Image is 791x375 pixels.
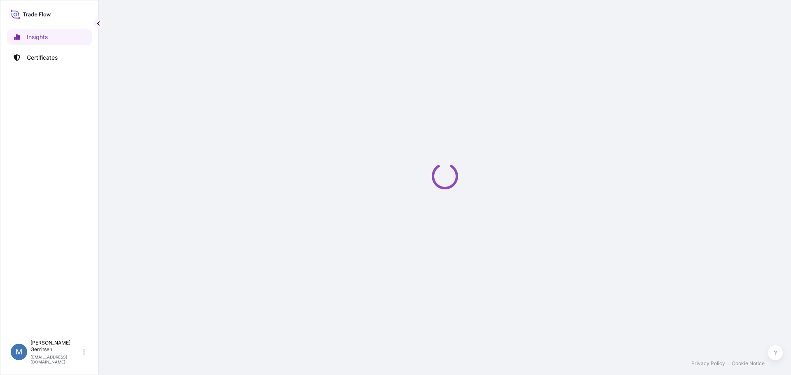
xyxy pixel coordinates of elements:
a: Insights [7,29,92,45]
p: Certificates [27,54,58,62]
a: Privacy Policy [691,360,725,367]
a: Cookie Notice [732,360,765,367]
p: [EMAIL_ADDRESS][DOMAIN_NAME] [30,354,82,364]
p: [PERSON_NAME] Gerritsen [30,340,82,353]
a: Certificates [7,49,92,66]
p: Insights [27,33,48,41]
span: M [16,348,22,356]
